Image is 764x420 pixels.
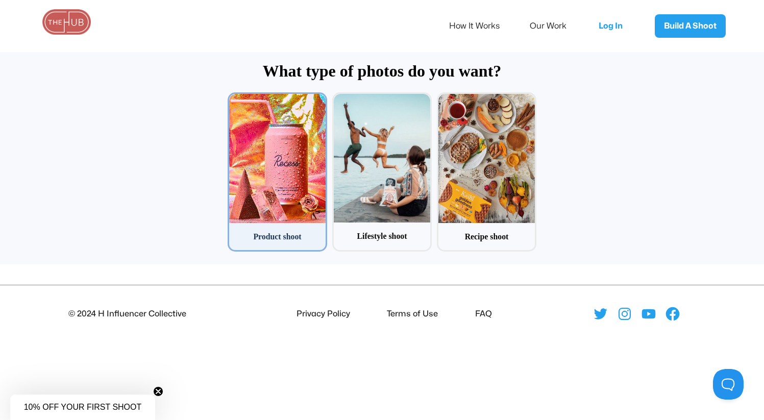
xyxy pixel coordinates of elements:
[24,403,142,411] span: 10% OFF YOUR FIRST SHOOT
[153,386,163,397] button: Close teaser
[530,15,580,37] a: Our Work
[383,307,438,320] li: Terms of Use
[713,369,744,400] iframe: Toggle Customer Support
[10,394,155,420] div: 10% OFF YOUR FIRST SHOOTClose teaser
[655,14,726,38] a: Build A Shoot
[449,15,513,37] a: How It Works
[292,307,350,320] li: Privacy Policy
[68,307,186,320] div: © 2024 H Influencer Collective
[471,307,492,320] li: FAQ
[588,9,639,43] a: Log In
